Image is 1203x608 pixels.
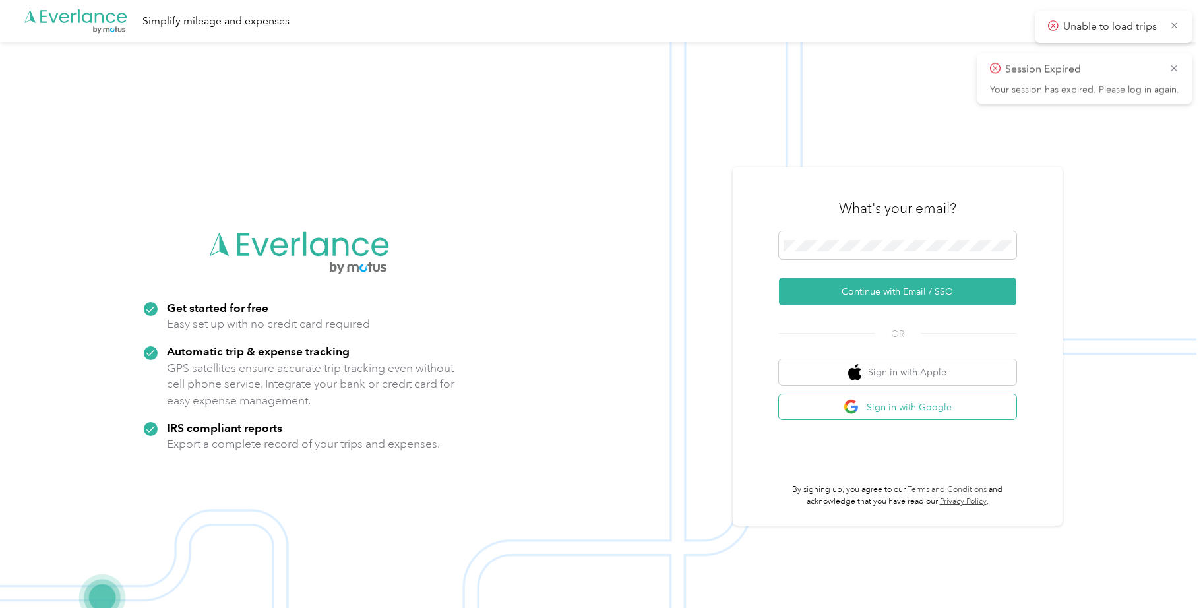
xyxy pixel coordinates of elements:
[779,394,1016,420] button: google logoSign in with Google
[1129,534,1203,608] iframe: Everlance-gr Chat Button Frame
[167,301,268,315] strong: Get started for free
[875,327,921,341] span: OR
[779,278,1016,305] button: Continue with Email / SSO
[142,13,290,30] div: Simplify mileage and expenses
[167,316,370,332] p: Easy set up with no credit card required
[848,364,861,380] img: apple logo
[167,436,440,452] p: Export a complete record of your trips and expenses.
[844,399,860,415] img: google logo
[908,485,987,495] a: Terms and Conditions
[839,199,956,218] h3: What's your email?
[779,359,1016,385] button: apple logoSign in with Apple
[1063,18,1160,35] p: Unable to load trips
[779,484,1016,507] p: By signing up, you agree to our and acknowledge that you have read our .
[167,344,350,358] strong: Automatic trip & expense tracking
[990,84,1179,96] p: Your session has expired. Please log in again.
[1005,61,1159,78] p: Session Expired
[167,360,455,409] p: GPS satellites ensure accurate trip tracking even without cell phone service. Integrate your bank...
[167,421,282,435] strong: IRS compliant reports
[940,497,987,506] a: Privacy Policy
